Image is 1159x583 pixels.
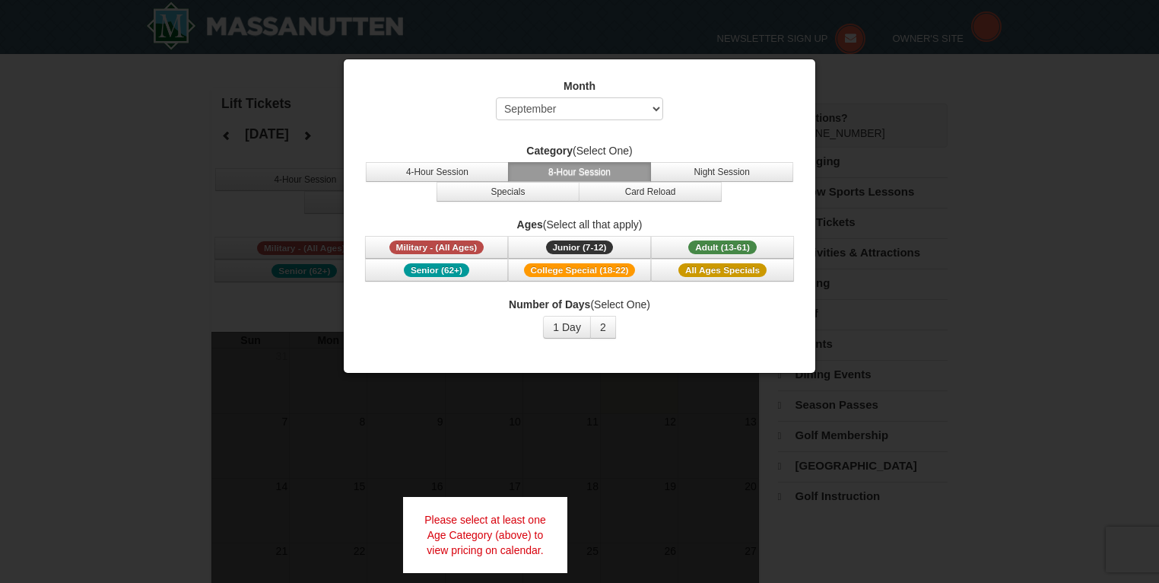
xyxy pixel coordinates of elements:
button: Senior (62+) [365,259,508,282]
span: Junior (7-12) [546,241,614,254]
button: Military - (All Ages) [365,236,508,259]
button: Adult (13-61) [651,236,794,259]
button: 4-Hour Session [366,162,509,182]
button: 1 Day [543,316,591,339]
button: Junior (7-12) [508,236,651,259]
button: Night Session [650,162,793,182]
strong: Ages [517,218,543,231]
label: (Select all that apply) [363,217,796,232]
button: College Special (18-22) [508,259,651,282]
button: 8-Hour Session [508,162,651,182]
span: College Special (18-22) [524,263,636,277]
label: (Select One) [363,143,796,158]
span: Adult (13-61) [688,241,757,254]
span: Military - (All Ages) [389,241,484,254]
div: Please select at least one Age Category (above) to view pricing on calendar. [403,497,567,573]
strong: Month [564,80,595,92]
label: (Select One) [363,297,796,312]
strong: Number of Days [509,298,590,311]
button: 2 [590,316,616,339]
span: Senior (62+) [404,263,469,277]
strong: Category [526,145,573,157]
span: All Ages Specials [678,263,767,277]
button: Card Reload [579,182,722,202]
button: All Ages Specials [651,259,794,282]
button: Specials [437,182,579,202]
